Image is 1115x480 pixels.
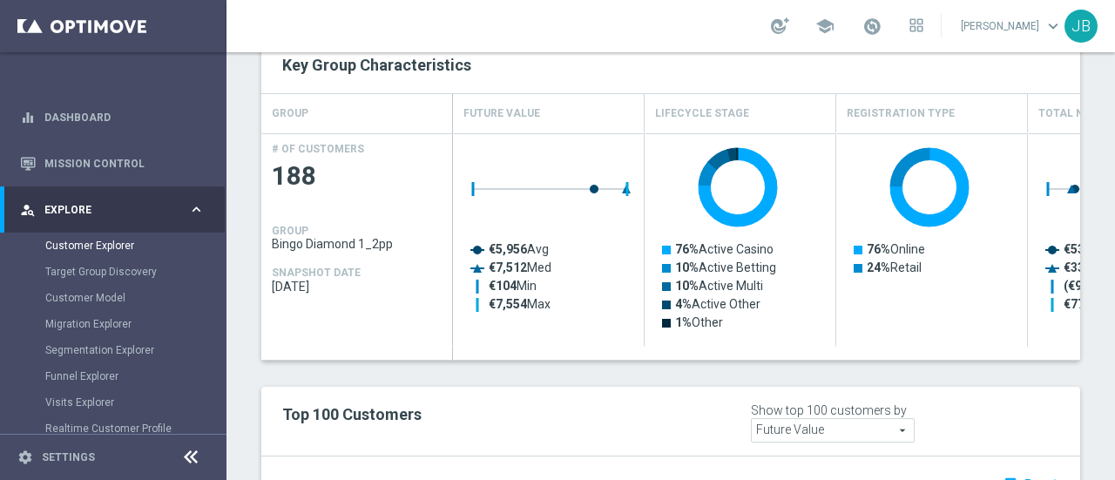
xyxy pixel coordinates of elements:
div: Realtime Customer Profile [45,416,225,442]
div: Press SPACE to select this row. [261,133,453,347]
span: 2025-10-01 [272,280,443,294]
div: Customer Explorer [45,233,225,259]
a: Migration Explorer [45,317,181,331]
button: equalizer Dashboard [19,111,206,125]
text: Other [675,315,723,329]
span: 188 [272,159,443,193]
h4: Registration Type [847,98,955,129]
text: Min [489,279,537,293]
text: Retail [867,260,922,274]
tspan: 10% [675,260,699,274]
h4: GROUP [272,225,308,237]
a: Target Group Discovery [45,265,181,279]
tspan: €33,672 [1064,260,1109,274]
tspan: €7,554 [489,297,528,311]
i: person_search [20,202,36,218]
text: Active Casino [675,242,774,256]
span: Explore [44,205,188,215]
span: keyboard_arrow_down [1044,17,1063,36]
div: Visits Explorer [45,389,225,416]
i: keyboard_arrow_right [188,201,205,218]
a: [PERSON_NAME]keyboard_arrow_down [959,13,1064,39]
div: Mission Control [20,140,205,186]
h2: Top 100 Customers [282,404,725,425]
h2: Key Group Characteristics [282,55,1059,76]
a: Segmentation Explorer [45,343,181,357]
a: Dashboard [44,94,205,140]
div: Funnel Explorer [45,363,225,389]
a: Settings [42,452,95,463]
a: Customer Model [45,291,181,305]
div: Dashboard [20,94,205,140]
i: settings [17,450,33,465]
tspan: €7,512 [489,260,527,274]
div: JB [1064,10,1098,43]
div: Migration Explorer [45,311,225,337]
tspan: 4% [675,297,692,311]
tspan: 76% [867,242,890,256]
div: Show top 100 customers by [751,403,907,418]
span: school [815,17,835,36]
a: Mission Control [44,140,205,186]
tspan: €5,956 [489,242,527,256]
tspan: 24% [867,260,890,274]
tspan: €53,193 [1064,242,1109,256]
h4: Future Value [463,98,540,129]
text: Max [489,297,551,311]
text: Med [489,260,551,274]
i: equalizer [20,110,36,125]
a: Visits Explorer [45,395,181,409]
tspan: €104 [489,279,517,293]
h4: GROUP [272,98,308,129]
div: Customer Model [45,285,225,311]
tspan: 1% [675,315,692,329]
text: Active Betting [675,260,776,274]
button: person_search Explore keyboard_arrow_right [19,203,206,217]
text: Active Multi [675,279,763,293]
div: Segmentation Explorer [45,337,225,363]
a: Customer Explorer [45,239,181,253]
text: Avg [489,242,549,256]
h4: Lifecycle Stage [655,98,749,129]
h4: # OF CUSTOMERS [272,143,364,155]
h4: SNAPSHOT DATE [272,267,361,279]
a: Realtime Customer Profile [45,422,181,436]
span: Bingo Diamond 1_2pp [272,237,443,251]
tspan: 76% [675,242,699,256]
tspan: 10% [675,279,699,293]
a: Funnel Explorer [45,369,181,383]
text: Active Other [675,297,760,311]
div: Target Group Discovery [45,259,225,285]
div: Explore [20,202,188,218]
text: Online [867,242,925,256]
button: Mission Control [19,157,206,171]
